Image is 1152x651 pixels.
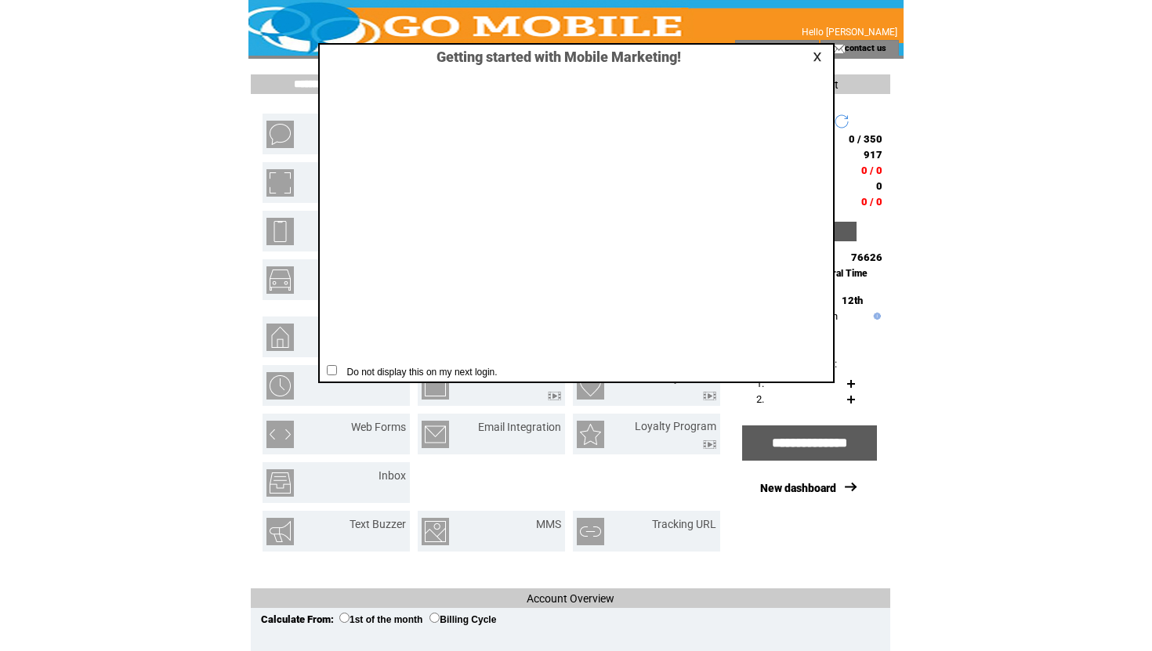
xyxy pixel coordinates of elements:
img: inbox.png [266,469,294,497]
img: text-buzzer.png [266,518,294,545]
input: 1st of the month [339,613,350,623]
span: 917 [864,149,882,161]
a: Inbox [379,469,406,482]
img: vehicle-listing.png [266,266,294,294]
img: video.png [703,440,716,449]
input: Billing Cycle [429,613,440,623]
a: Text Buzzer [350,518,406,530]
a: Tracking URL [652,518,716,530]
span: 0 / 0 [861,165,882,176]
img: help.gif [870,313,881,320]
span: 1. [756,378,764,389]
span: Account Overview [527,592,614,605]
img: mobile-websites.png [266,218,294,245]
a: MMS [536,518,561,530]
img: text-blast.png [266,121,294,148]
span: Hello [PERSON_NAME] [802,27,897,38]
img: web-forms.png [266,421,294,448]
img: loyalty-program.png [577,421,604,448]
a: Loyalty Program [635,420,716,432]
img: email-integration.png [422,421,449,448]
label: Billing Cycle [429,614,496,625]
span: Calculate From: [261,613,334,625]
a: New dashboard [760,482,836,494]
img: video.png [703,392,716,400]
img: property-listing.png [266,324,294,351]
span: 76626 [851,251,882,263]
img: text-to-win.png [422,372,449,400]
img: video.png [548,392,561,400]
img: account_icon.gif [759,42,771,55]
a: Web Forms [351,421,406,433]
a: contact us [845,42,886,52]
span: Central Time [812,268,868,279]
img: birthday-wishes.png [577,372,604,400]
span: Do not display this on my next login. [339,367,498,378]
span: 0 [876,180,882,192]
span: 0 / 0 [861,196,882,208]
a: Email Integration [478,421,561,433]
img: tracking-url.png [577,518,604,545]
img: contact_us_icon.gif [833,42,845,55]
img: scheduled-tasks.png [266,372,294,400]
label: 1st of the month [339,614,422,625]
span: 2. [756,393,764,405]
span: 12th [842,295,863,306]
img: mobile-coupons.png [266,169,294,197]
span: Getting started with Mobile Marketing! [421,49,681,65]
span: 0 / 350 [849,133,882,145]
img: mms.png [422,518,449,545]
